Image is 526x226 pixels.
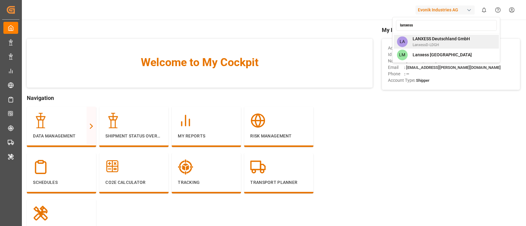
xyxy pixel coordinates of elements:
[396,20,496,31] input: Search an account...
[412,36,470,42] span: LANXESS Deutschland GmbH
[412,52,471,58] span: Lanxess [GEOGRAPHIC_DATA]
[397,50,407,60] span: LM
[397,36,407,47] span: LA
[412,42,470,48] span: LanxessD-LDGH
